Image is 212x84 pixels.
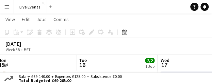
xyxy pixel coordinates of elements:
[78,61,87,69] span: 16
[160,57,169,63] span: Wed
[51,15,71,24] a: Comms
[53,16,69,22] span: Comms
[5,40,46,47] div: [DATE]
[22,16,30,22] span: Edit
[19,79,125,83] span: Total Budgeted £69 265.00
[36,16,47,22] span: Jobs
[34,15,49,24] a: Jobs
[145,64,154,69] div: 1 Job
[14,0,46,14] button: Live Events
[24,47,31,52] div: BST
[15,75,127,83] div: Salary £69 140.00 + Expenses £125.00 + Subsistence £0.00 =
[3,15,18,24] a: View
[79,57,87,63] span: Tue
[4,47,21,52] span: Week 38
[19,15,32,24] a: Edit
[5,16,15,22] span: View
[159,61,169,69] span: 17
[145,58,154,63] span: 2/2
